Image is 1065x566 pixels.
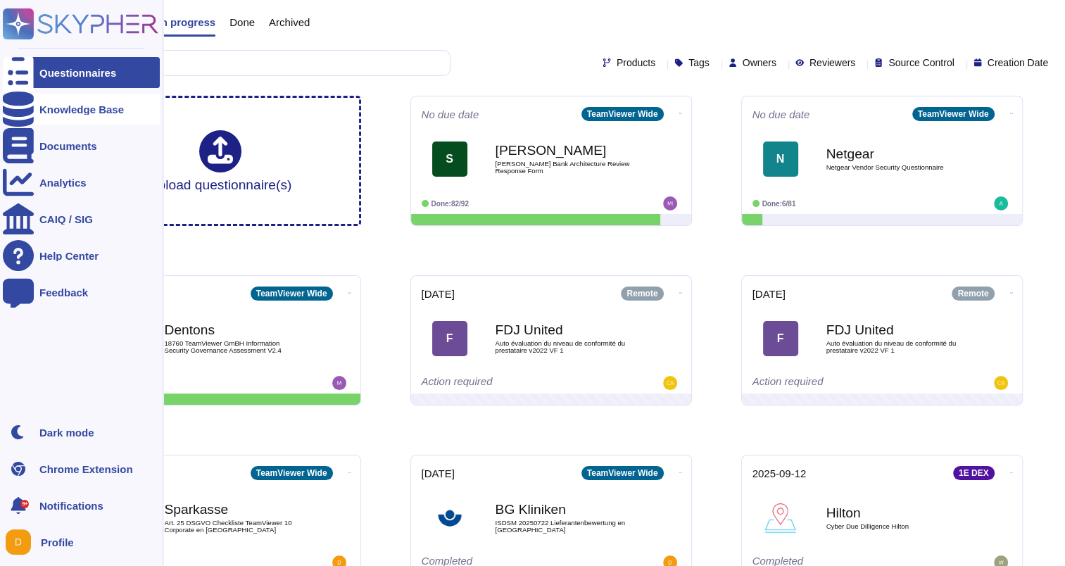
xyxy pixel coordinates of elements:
a: Feedback [3,277,160,308]
div: TeamViewer Wide [581,107,664,121]
span: Cyber Due Dilligence Hilton [826,523,967,530]
a: Questionnaires [3,57,160,88]
span: No due date [752,109,810,120]
span: Done: 6/81 [762,200,796,208]
span: Archived [269,17,310,27]
div: TeamViewer Wide [251,466,333,480]
div: Dark mode [39,427,94,438]
img: user [994,376,1008,390]
span: Products [617,58,655,68]
span: Tags [688,58,710,68]
span: In progress [158,17,215,27]
span: Notifications [39,501,103,511]
div: 9+ [20,500,29,508]
span: Source Control [888,58,954,68]
span: Done: 82/92 [431,200,469,208]
img: Logo [432,501,467,536]
span: Auto évaluation du niveau de conformité du prestataire v2022 VF 1 [826,340,967,353]
span: Creation Date [988,58,1048,68]
a: Chrome Extension [3,453,160,484]
div: Remote [952,287,994,301]
div: CAIQ / SIG [39,214,93,225]
a: Knowledge Base [3,94,160,125]
div: N [763,141,798,177]
div: Analytics [39,177,87,188]
div: Action required [422,376,594,390]
span: Owners [743,58,776,68]
a: Help Center [3,240,160,271]
a: Analytics [3,167,160,198]
span: 18760 TeamViewer GmBH Information Security Governance Assessment V2.4 [165,340,305,353]
div: TeamViewer Wide [581,466,664,480]
img: user [663,376,677,390]
div: F [432,321,467,356]
div: S [432,141,467,177]
a: CAIQ / SIG [3,203,160,234]
div: Completed [91,376,263,390]
div: Upload questionnaire(s) [149,130,292,191]
div: Remote [621,287,663,301]
span: Done [229,17,255,27]
span: [DATE] [422,289,455,299]
div: Help Center [39,251,99,261]
span: Art. 25 DSGVO Checkliste TeamViewer 10 Corporate en [GEOGRAPHIC_DATA] [165,520,305,533]
span: 2025-09-12 [752,468,807,479]
span: Netgear Vendor Security Questionnaire [826,164,967,171]
div: TeamViewer Wide [251,287,333,301]
div: TeamViewer Wide [912,107,995,121]
span: [DATE] [752,289,786,299]
div: Questionnaires [39,68,116,78]
span: Reviewers [809,58,855,68]
img: user [6,529,31,555]
img: user [332,376,346,390]
span: [DATE] [422,468,455,479]
span: ISDSM 20250722 Lieferantenbewertung en [GEOGRAPHIC_DATA] [496,520,636,533]
div: Chrome Extension [39,464,133,474]
button: user [3,527,41,558]
b: Hilton [826,506,967,520]
b: BG Kliniken [496,503,636,516]
b: Dentons [165,323,305,337]
span: Auto évaluation du niveau de conformité du prestataire v2022 VF 1 [496,340,636,353]
b: [PERSON_NAME] [496,144,636,157]
div: Documents [39,141,97,151]
span: Profile [41,537,74,548]
div: Action required [752,376,925,390]
span: [PERSON_NAME] Bank Architecture Review Response Form [496,161,636,174]
div: Feedback [39,287,88,298]
a: Documents [3,130,160,161]
b: Sparkasse [165,503,305,516]
div: 1E DEX [953,466,995,480]
b: FDJ United [826,323,967,337]
span: No due date [422,109,479,120]
img: user [663,196,677,210]
div: F [763,321,798,356]
b: FDJ United [496,323,636,337]
div: Knowledge Base [39,104,124,115]
img: user [994,196,1008,210]
img: Logo [763,501,798,536]
input: Search by keywords [56,51,450,75]
b: Netgear [826,147,967,161]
